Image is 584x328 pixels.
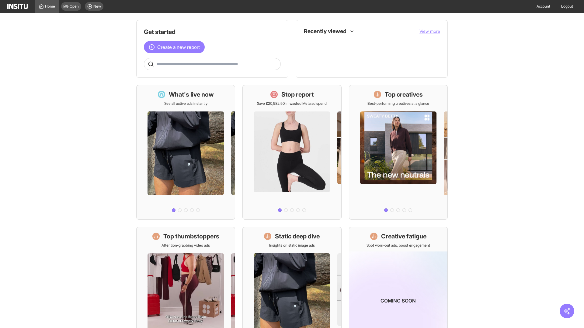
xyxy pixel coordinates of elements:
[385,90,423,99] h1: Top creatives
[136,85,235,220] a: What's live nowSee all active ads instantly
[93,4,101,9] span: New
[306,53,313,60] div: Insights
[162,243,210,248] p: Attention-grabbing video ads
[70,4,79,9] span: Open
[349,85,448,220] a: Top creativesBest-performing creatives at a glance
[269,243,315,248] p: Insights on static image ads
[242,85,341,220] a: Stop reportSave £20,982.50 in wasted Meta ad spend
[306,40,313,47] div: Insights
[144,41,205,53] button: Create a new report
[317,41,435,46] span: TikTok Ads
[419,28,440,34] button: View more
[317,41,334,46] span: TikTok Ads
[257,101,327,106] p: Save £20,982.50 in wasted Meta ad spend
[317,54,336,59] span: Placements
[275,232,320,241] h1: Static deep dive
[144,28,281,36] h1: Get started
[157,43,200,51] span: Create a new report
[367,101,429,106] p: Best-performing creatives at a glance
[45,4,55,9] span: Home
[169,90,214,99] h1: What's live now
[164,101,207,106] p: See all active ads instantly
[163,232,219,241] h1: Top thumbstoppers
[7,4,28,9] img: Logo
[281,90,314,99] h1: Stop report
[317,54,435,59] span: Placements
[419,29,440,34] span: View more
